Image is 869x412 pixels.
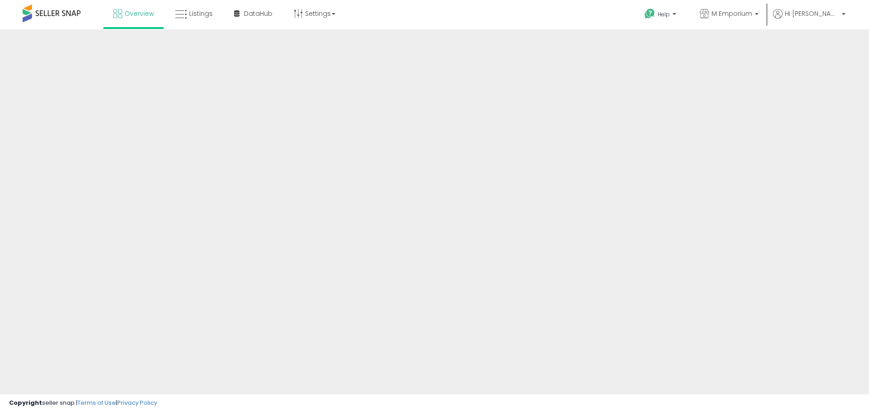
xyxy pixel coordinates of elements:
strong: Copyright [9,398,42,407]
span: DataHub [244,9,272,18]
span: M Emporium [711,9,752,18]
span: Help [658,10,670,18]
a: Help [637,1,685,29]
div: seller snap | | [9,399,157,407]
i: Get Help [644,8,655,19]
a: Privacy Policy [117,398,157,407]
a: Hi [PERSON_NAME] [773,9,845,29]
span: Listings [189,9,213,18]
span: Hi [PERSON_NAME] [785,9,839,18]
span: Overview [124,9,154,18]
a: Terms of Use [77,398,116,407]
